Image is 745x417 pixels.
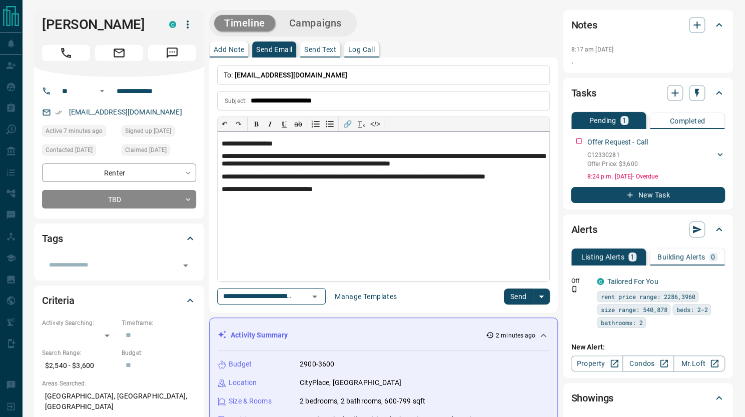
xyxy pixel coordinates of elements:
a: Condos [622,355,674,371]
p: 1 [622,117,626,124]
button: Open [96,85,108,97]
h1: [PERSON_NAME] [42,16,154,32]
p: Send Email [256,46,292,53]
p: Subject: [225,96,247,105]
p: Send Text [304,46,336,53]
button: </> [368,117,382,131]
p: Activity Summary [231,330,288,340]
svg: Push Notification Only [571,285,578,292]
div: C12330281Offer Price: $3,600 [587,148,725,170]
button: Open [308,289,322,303]
div: Sat Aug 09 2025 [122,144,196,158]
p: 2 minutes ago [496,331,535,340]
p: Offer Request - Call [587,137,648,147]
button: Numbered list [309,117,323,131]
div: Sat Aug 09 2025 [42,144,117,158]
h2: Criteria [42,292,75,308]
p: New Alert: [571,342,725,352]
p: Building Alerts [657,253,705,260]
span: bathrooms: 2 [600,317,642,327]
button: Send [504,288,533,304]
div: Thu Aug 14 2025 [42,125,117,139]
div: Criteria [42,288,196,312]
button: 🔗 [340,117,354,131]
p: C12330281 [587,150,637,159]
p: Actively Searching: [42,318,117,327]
p: Log Call [348,46,375,53]
p: CityPlace, [GEOGRAPHIC_DATA] [300,377,401,388]
s: ab [294,120,302,128]
span: Signed up [DATE] [125,126,171,136]
h2: Tasks [571,85,596,101]
button: Bullet list [323,117,337,131]
p: Size & Rooms [229,396,272,406]
span: Claimed [DATE] [125,145,167,155]
h2: Showings [571,390,613,406]
p: Listing Alerts [581,253,624,260]
p: 2900-3600 [300,359,334,369]
div: Renter [42,163,196,182]
p: 8:17 am [DATE] [571,46,613,53]
div: Tags [42,226,196,250]
div: Sat Aug 09 2025 [122,125,196,139]
button: Timeline [214,15,275,31]
h2: Tags [42,230,63,246]
div: condos.ca [597,278,604,285]
button: New Task [571,187,725,203]
p: Location [229,377,257,388]
span: Message [148,45,196,61]
span: Email [95,45,143,61]
p: 1 [630,253,634,260]
p: [GEOGRAPHIC_DATA], [GEOGRAPHIC_DATA], [GEOGRAPHIC_DATA] [42,388,196,415]
span: size range: 540,878 [600,304,667,314]
a: Mr.Loft [673,355,725,371]
div: split button [504,288,550,304]
span: [EMAIL_ADDRESS][DOMAIN_NAME] [235,71,348,79]
p: Timeframe: [122,318,196,327]
span: Call [42,45,90,61]
p: 2 bedrooms, 2 bathrooms, 600-799 sqft [300,396,425,406]
h2: Alerts [571,221,597,237]
p: $2,540 - $3,600 [42,357,117,374]
a: Property [571,355,622,371]
a: [EMAIL_ADDRESS][DOMAIN_NAME] [69,108,182,116]
p: . [571,56,725,66]
span: Active 7 minutes ago [46,126,103,136]
h2: Notes [571,17,597,33]
p: 0 [711,253,715,260]
span: beds: 2-2 [676,304,707,314]
button: Manage Templates [329,288,403,304]
div: Alerts [571,217,725,241]
p: Offer Price: $3,600 [587,159,637,168]
button: ab [291,117,305,131]
button: ↷ [232,117,246,131]
span: Contacted [DATE] [46,145,93,155]
p: Budget [229,359,252,369]
div: Showings [571,386,725,410]
div: TBD [42,190,196,208]
p: Completed [670,117,705,124]
button: Open [179,258,193,272]
p: 8:24 p.m. [DATE] - Overdue [587,172,725,181]
a: Tailored For You [607,277,658,285]
span: 𝐔 [282,120,287,128]
div: Tasks [571,81,725,105]
p: Search Range: [42,348,117,357]
p: Add Note [214,46,244,53]
button: 𝐔 [277,117,291,131]
button: T̲ₓ [354,117,368,131]
button: 𝐁 [249,117,263,131]
p: Off [571,276,591,285]
div: Activity Summary2 minutes ago [218,326,549,344]
div: Notes [571,13,725,37]
p: Areas Searched: [42,379,196,388]
p: Budget: [122,348,196,357]
p: Pending [589,117,616,124]
div: condos.ca [169,21,176,28]
button: Campaigns [279,15,352,31]
button: ↶ [218,117,232,131]
span: rent price range: 2286,3960 [600,291,695,301]
p: To: [217,65,550,85]
svg: Email Verified [55,109,62,116]
button: 𝑰 [263,117,277,131]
